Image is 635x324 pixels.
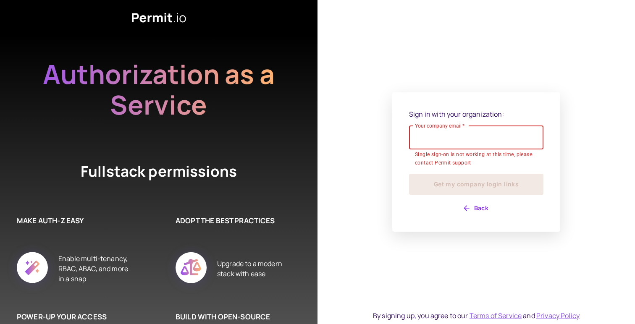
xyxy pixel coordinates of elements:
label: Your company email [415,122,465,129]
a: Privacy Policy [536,311,580,320]
p: Sign in with your organization: [409,109,543,119]
button: Get my company login links [409,174,543,195]
h4: Fullstack permissions [50,161,268,182]
h2: Authorization as a Service [16,59,302,120]
button: Back [409,201,543,215]
h6: MAKE AUTH-Z EASY [17,215,134,226]
a: Terms of Service [470,311,522,320]
p: Single sign-on is not working at this time, please contact Permit support [415,151,538,167]
div: Enable multi-tenancy, RBAC, ABAC, and more in a snap [58,243,134,295]
div: Upgrade to a modern stack with ease [217,243,292,295]
h6: BUILD WITH OPEN-SOURCE [176,311,292,322]
h6: POWER-UP YOUR ACCESS [17,311,134,322]
h6: ADOPT THE BEST PRACTICES [176,215,292,226]
div: By signing up, you agree to our and [373,311,580,321]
